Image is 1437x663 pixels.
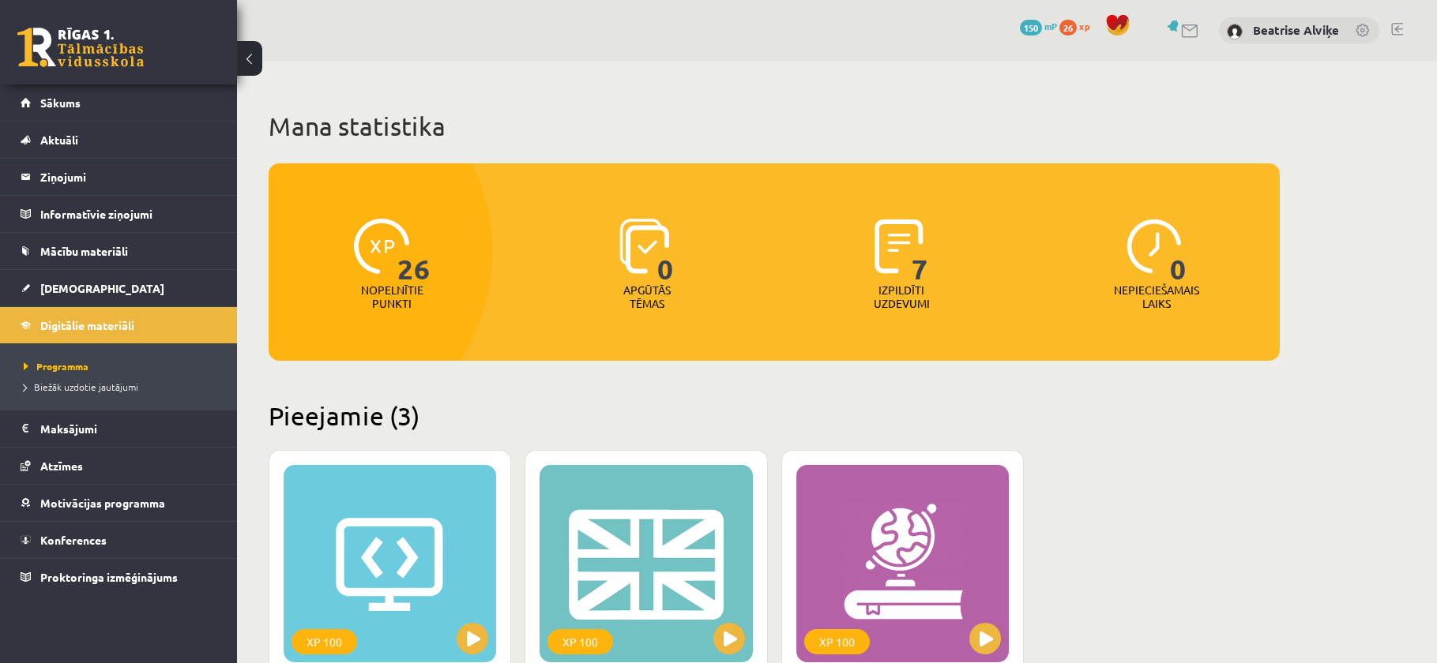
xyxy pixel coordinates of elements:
a: Informatīvie ziņojumi [21,196,217,232]
img: icon-completed-tasks-ad58ae20a441b2904462921112bc710f1caf180af7a3daa7317a5a94f2d26646.svg [875,219,924,274]
span: 26 [1059,20,1077,36]
span: 0 [1170,219,1187,283]
span: 26 [397,219,431,283]
a: Proktoringa izmēģinājums [21,559,217,595]
h2: Pieejamie (3) [269,400,1280,431]
a: Ziņojumi [21,159,217,195]
p: Nepieciešamais laiks [1114,283,1199,310]
img: Beatrise Alviķe [1227,24,1243,39]
img: icon-xp-0682a9bc20223a9ccc6f5883a126b849a74cddfe5390d2b41b4391c66f2066e7.svg [354,219,409,274]
span: Digitālie materiāli [40,318,134,332]
a: Rīgas 1. Tālmācības vidusskola [17,28,144,67]
a: 150 mP [1020,20,1057,32]
span: Sākums [40,96,81,110]
span: Konferences [40,533,107,547]
span: Proktoringa izmēģinājums [40,570,178,584]
span: Programma [24,360,88,373]
a: [DEMOGRAPHIC_DATA] [21,270,217,306]
a: Konferences [21,522,217,558]
p: Izpildīti uzdevumi [871,283,932,310]
span: Motivācijas programma [40,496,165,510]
a: Motivācijas programma [21,485,217,521]
p: Nopelnītie punkti [361,283,423,310]
a: Sākums [21,84,217,121]
div: XP 100 [804,629,870,654]
a: Digitālie materiāli [21,307,217,343]
span: Mācību materiāli [40,244,128,258]
span: xp [1079,20,1089,32]
span: mP [1044,20,1057,32]
div: XP 100 [292,629,357,654]
h1: Mana statistika [269,110,1280,142]
a: Beatrise Alviķe [1253,22,1339,38]
p: Apgūtās tēmas [616,283,678,310]
span: [DEMOGRAPHIC_DATA] [40,281,164,295]
span: Aktuāli [40,133,78,147]
span: 7 [912,219,928,283]
span: 150 [1020,20,1042,36]
a: 26 xp [1059,20,1097,32]
a: Programma [24,359,221,373]
a: Mācību materiāli [21,233,217,269]
legend: Informatīvie ziņojumi [40,196,217,232]
img: icon-learned-topics-4a711ccc23c960034f471b6e78daf4a3bad4a20eaf4de84257b87e66633f6470.svg [619,219,669,274]
span: 0 [657,219,674,283]
legend: Ziņojumi [40,159,217,195]
span: Atzīmes [40,459,83,473]
a: Maksājumi [21,410,217,447]
legend: Maksājumi [40,410,217,447]
a: Atzīmes [21,448,217,484]
img: icon-clock-7be60019b62300814b6bd22b8e044499b485619524d84068768e800edab66f18.svg [1127,219,1182,274]
a: Aktuāli [21,122,217,158]
a: Biežāk uzdotie jautājumi [24,380,221,394]
span: Biežāk uzdotie jautājumi [24,380,138,393]
div: XP 100 [547,629,613,654]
